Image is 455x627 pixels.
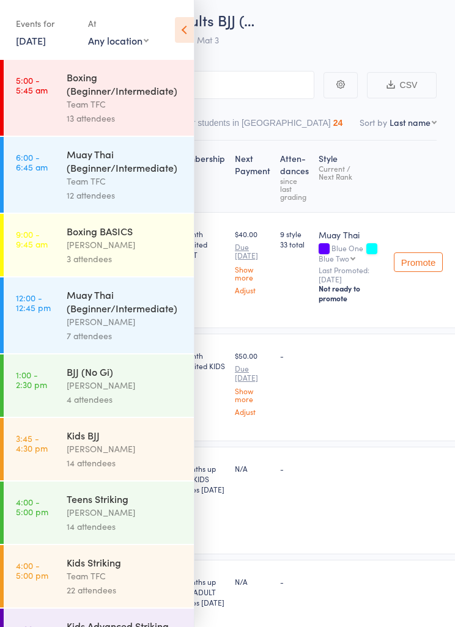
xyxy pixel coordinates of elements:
div: Kids Striking [67,555,183,569]
div: Expires [DATE] [175,484,225,494]
div: [PERSON_NAME] [67,505,183,519]
div: N/A [235,463,270,474]
div: Muay Thai (Beginner/Intermediate) [67,147,183,174]
a: 4:00 -5:00 pmTeens Striking[PERSON_NAME]14 attendees [4,482,194,544]
div: 3 Months up front ADULT [175,576,225,607]
div: Any location [88,34,149,47]
time: 4:00 - 5:00 pm [16,560,48,580]
div: 14 attendees [67,456,183,470]
a: 12:00 -12:45 pmMuay Thai (Beginner/Intermediate)[PERSON_NAME]7 attendees [4,277,194,353]
div: 4 attendees [67,392,183,406]
a: Show more [235,265,270,281]
div: Blue Two [319,254,349,262]
div: Atten­dances [275,146,314,207]
div: Boxing BASICS [67,224,183,238]
div: - [280,463,309,474]
div: Last name [390,116,431,128]
div: Expires [DATE] [175,597,225,607]
div: Not ready to promote [319,284,384,303]
div: BJJ (No Gi) [67,365,183,378]
div: At [88,13,149,34]
div: $40.00 [235,229,270,294]
div: since last grading [280,177,309,200]
div: Current / Next Rank [319,164,384,180]
span: Mat 3 [197,34,219,46]
a: 6:00 -6:45 amMuay Thai (Beginner/Intermediate)Team TFC12 attendees [4,137,194,213]
div: Team TFC [67,569,183,583]
span: 9 style [280,229,309,239]
div: 12 attendees [67,188,183,202]
div: - [280,576,309,587]
a: 3:45 -4:30 pmKids BJJ[PERSON_NAME]14 attendees [4,418,194,480]
button: Other students in [GEOGRAPHIC_DATA]24 [174,112,342,140]
div: 13 attendees [67,111,183,125]
a: 4:00 -5:00 pmKids StrikingTeam TFC22 attendees [4,545,194,607]
div: Team TFC [67,97,183,111]
a: 1:00 -2:30 pmBJJ (No Gi)[PERSON_NAME]4 attendees [4,354,194,417]
time: 5:00 - 5:45 am [16,75,48,95]
div: 22 attendees [67,583,183,597]
time: 9:00 - 9:45 am [16,229,48,249]
div: - [280,350,309,361]
a: Show more [235,387,270,403]
div: Next Payment [230,146,275,207]
div: 6 Month Unlimited ADULT [175,229,225,260]
time: 3:45 - 4:30 pm [16,433,48,453]
div: [PERSON_NAME] [67,238,183,252]
div: Muay Thai [319,229,384,241]
time: 1:00 - 2:30 pm [16,370,47,389]
div: $50.00 [235,350,270,416]
div: [PERSON_NAME] [67,315,183,329]
a: Adjust [235,408,270,416]
div: [PERSON_NAME] [67,442,183,456]
a: 9:00 -9:45 amBoxing BASICS[PERSON_NAME]3 attendees [4,214,194,276]
div: Team TFC [67,174,183,188]
button: CSV [367,72,437,98]
div: Boxing (Beginner/Intermediate) [67,70,183,97]
small: Due [DATE] [235,243,270,260]
div: 3 attendees [67,252,183,266]
div: Blue One [319,244,384,262]
time: 4:00 - 5:00 pm [16,497,48,516]
a: [DATE] [16,34,46,47]
button: Promote [394,252,443,272]
div: Membership [170,146,230,207]
div: 24 [333,118,343,128]
div: 6 Month Unlimited KIDS [175,350,225,371]
div: 3 Months up front KIDS [175,463,225,494]
div: Style [314,146,389,207]
a: Adjust [235,286,270,294]
time: 12:00 - 12:45 pm [16,293,51,312]
a: 5:00 -5:45 amBoxing (Beginner/Intermediate)Team TFC13 attendees [4,60,194,136]
small: Last Promoted: [DATE] [319,266,384,284]
time: 6:00 - 6:45 am [16,152,48,172]
div: Muay Thai (Beginner/Intermediate) [67,288,183,315]
div: N/A [235,576,270,587]
div: Teens Striking [67,492,183,505]
label: Sort by [360,116,387,128]
div: Kids BJJ [67,428,183,442]
div: 14 attendees [67,519,183,533]
span: 33 total [280,239,309,249]
div: 7 attendees [67,329,183,343]
div: [PERSON_NAME] [67,378,183,392]
div: Events for [16,13,76,34]
small: Due [DATE] [235,364,270,382]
